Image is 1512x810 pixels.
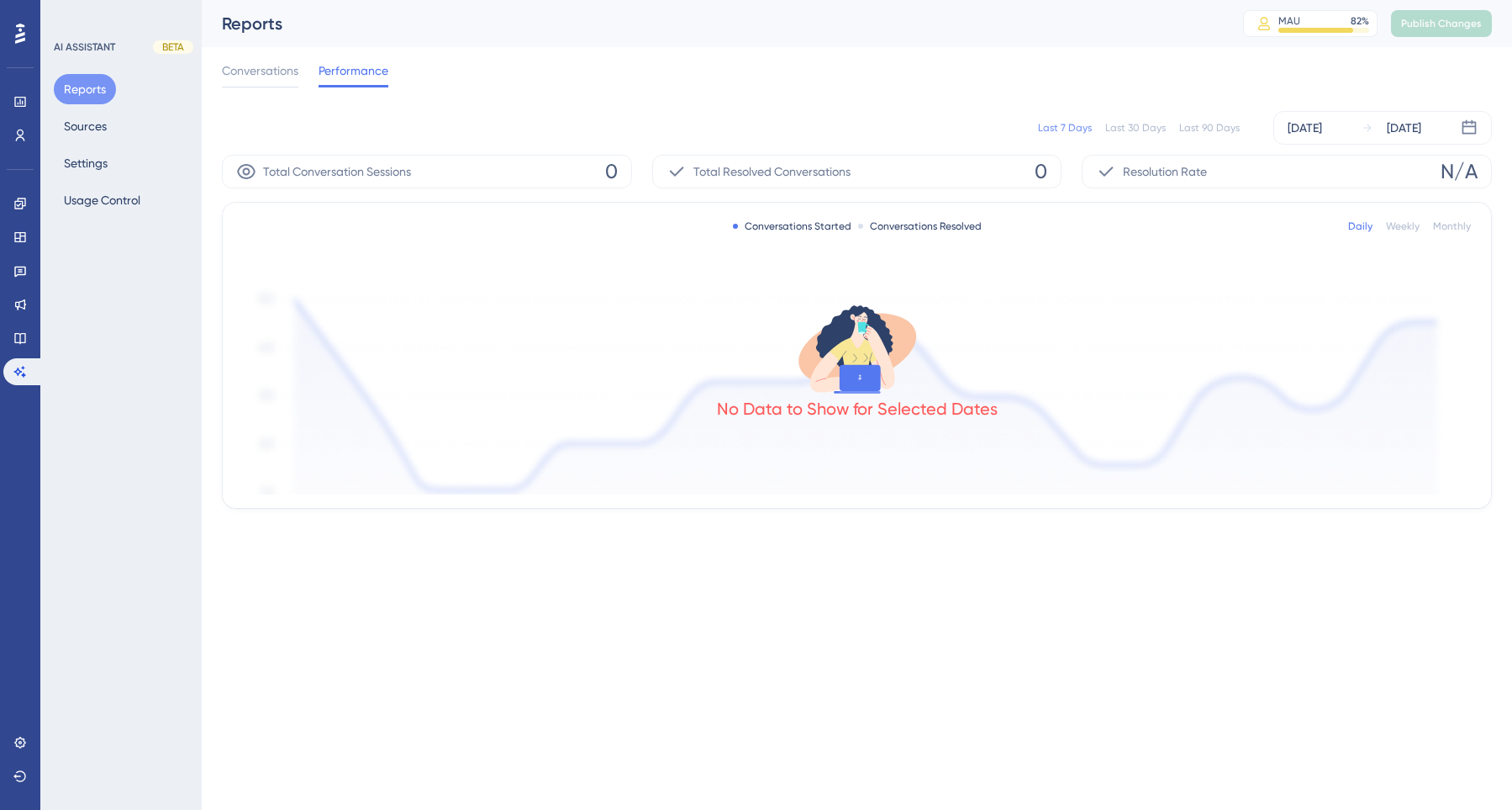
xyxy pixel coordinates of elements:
div: [DATE] [1288,118,1322,138]
span: N/A [1441,158,1478,185]
div: Conversations Resolved [858,220,982,233]
span: Total Conversation Sessions [263,161,411,182]
div: AI ASSISTANT [54,40,115,54]
div: Conversations Started [733,220,851,233]
span: Performance [319,61,388,81]
div: Reports [222,12,1201,35]
div: 82 % [1351,14,1369,28]
button: Reports [54,74,116,104]
div: Last 90 Days [1179,121,1240,135]
div: Daily [1348,220,1372,233]
span: Conversations [222,61,298,81]
span: Publish Changes [1401,17,1482,30]
button: Settings [54,148,118,178]
button: Usage Control [54,185,150,215]
button: Sources [54,111,117,141]
span: Total Resolved Conversations [693,161,851,182]
div: Last 7 Days [1038,121,1092,135]
div: Monthly [1433,220,1471,233]
div: Last 30 Days [1105,121,1166,135]
div: [DATE] [1387,118,1421,138]
button: Publish Changes [1391,10,1492,37]
div: BETA [153,40,193,54]
span: 0 [1035,158,1047,185]
div: Weekly [1386,220,1420,233]
div: MAU [1278,14,1300,28]
span: Resolution Rate [1123,161,1207,182]
div: No Data to Show for Selected Dates [717,397,998,421]
span: 0 [605,158,618,185]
